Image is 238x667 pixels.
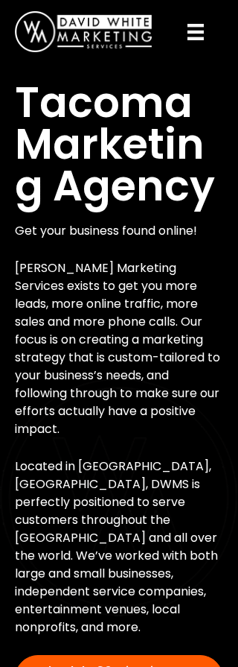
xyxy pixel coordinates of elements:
[15,11,152,52] img: DavidWhite-Marketing-Logo
[15,259,223,438] p: [PERSON_NAME] Marketing Services exists to get you more leads, more online traffic, more sales an...
[15,458,223,636] p: Located in [GEOGRAPHIC_DATA], [GEOGRAPHIC_DATA], DWMS is perfectly positioned to serve customers ...
[181,18,210,46] button: Menu
[15,222,223,240] p: Get your business found online!
[15,25,152,37] a: DavidWhite-Marketing-Logo
[15,73,215,215] span: Tacoma Marketing Agency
